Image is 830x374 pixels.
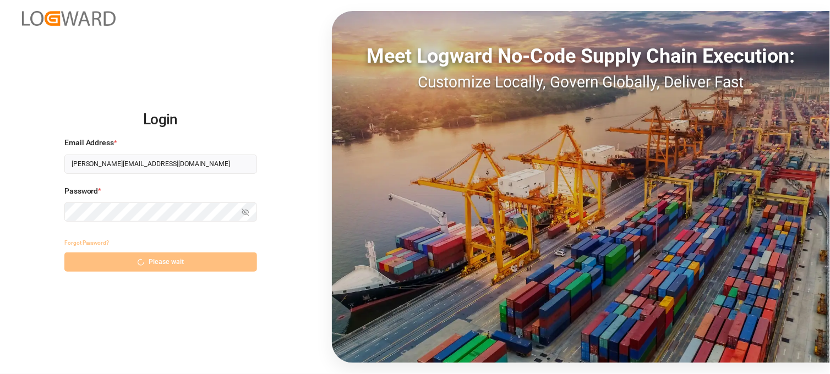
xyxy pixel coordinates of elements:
input: Enter your email [64,155,257,174]
span: Email Address [64,137,114,148]
img: Logward_new_orange.png [22,11,116,26]
span: Password [64,185,99,197]
div: Meet Logward No-Code Supply Chain Execution: [332,41,830,71]
h2: Login [64,102,257,137]
div: Customize Locally, Govern Globally, Deliver Fast [332,71,830,94]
